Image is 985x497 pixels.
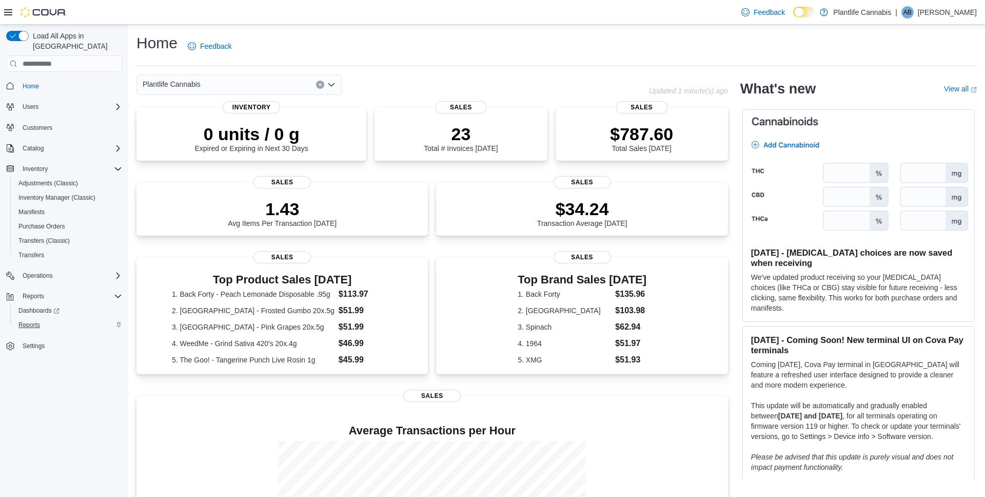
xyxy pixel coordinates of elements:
[172,338,334,349] dt: 4. WeedMe - Grind Sativa 420's 20x.4g
[18,121,122,134] span: Customers
[14,206,122,218] span: Manifests
[610,124,673,152] div: Total Sales [DATE]
[778,412,842,420] strong: [DATE] and [DATE]
[2,289,126,303] button: Reports
[518,338,611,349] dt: 4. 1964
[14,319,122,331] span: Reports
[18,270,57,282] button: Operations
[14,249,48,261] a: Transfers
[14,220,122,233] span: Purchase Orders
[2,162,126,176] button: Inventory
[518,274,646,286] h3: Top Brand Sales [DATE]
[424,124,498,144] p: 23
[537,199,627,227] div: Transaction Average [DATE]
[18,142,48,155] button: Catalog
[14,206,49,218] a: Manifests
[615,337,646,350] dd: $51.97
[253,251,311,263] span: Sales
[751,272,966,313] p: We've updated product receiving so your [MEDICAL_DATA] choices (like THCa or CBG) stay visible fo...
[971,87,977,93] svg: External link
[518,355,611,365] dt: 5. XMG
[184,36,235,56] a: Feedback
[327,81,336,89] button: Open list of options
[145,425,720,437] h4: Average Transactions per Hour
[751,453,954,471] em: Please be advised that this update is purely visual and does not impact payment functionality.
[18,307,60,315] span: Dashboards
[14,177,82,189] a: Adjustments (Classic)
[14,192,100,204] a: Inventory Manager (Classic)
[253,176,311,188] span: Sales
[228,199,337,227] div: Avg Items Per Transaction [DATE]
[195,124,308,152] div: Expired or Expiring in Next 30 Days
[2,78,126,93] button: Home
[518,305,611,316] dt: 2. [GEOGRAPHIC_DATA]
[18,339,122,352] span: Settings
[23,342,45,350] span: Settings
[23,144,44,152] span: Catalog
[615,321,646,333] dd: $62.94
[14,319,44,331] a: Reports
[339,288,393,300] dd: $113.97
[751,400,966,442] p: This update will be automatically and gradually enabled between , for all terminals operating on ...
[18,101,43,113] button: Users
[339,304,393,317] dd: $51.99
[2,338,126,353] button: Settings
[903,6,912,18] span: AB
[172,289,334,299] dt: 1. Back Forty - Peach Lemonade Disposable .95g
[615,288,646,300] dd: $135.96
[18,122,56,134] a: Customers
[793,7,815,17] input: Dark Mode
[18,194,95,202] span: Inventory Manager (Classic)
[740,81,816,97] h2: What's new
[10,176,126,190] button: Adjustments (Classic)
[18,321,40,329] span: Reports
[14,304,122,317] span: Dashboards
[18,290,48,302] button: Reports
[895,6,897,18] p: |
[172,274,393,286] h3: Top Product Sales [DATE]
[14,249,122,261] span: Transfers
[554,176,611,188] span: Sales
[200,41,231,51] span: Feedback
[833,6,891,18] p: Plantlife Cannabis
[18,179,78,187] span: Adjustments (Classic)
[10,219,126,234] button: Purchase Orders
[537,199,627,219] p: $34.24
[23,103,38,111] span: Users
[18,79,122,92] span: Home
[18,80,43,92] a: Home
[18,340,49,352] a: Settings
[14,177,122,189] span: Adjustments (Classic)
[6,74,122,380] nav: Complex example
[944,85,977,93] a: View allExternal link
[10,234,126,248] button: Transfers (Classic)
[316,81,324,89] button: Clear input
[2,120,126,135] button: Customers
[23,82,39,90] span: Home
[228,199,337,219] p: 1.43
[793,17,794,18] span: Dark Mode
[737,2,789,23] a: Feedback
[195,124,308,144] p: 0 units / 0 g
[10,303,126,318] a: Dashboards
[23,124,52,132] span: Customers
[223,101,280,113] span: Inventory
[339,337,393,350] dd: $46.99
[18,163,52,175] button: Inventory
[18,142,122,155] span: Catalog
[615,304,646,317] dd: $103.98
[18,270,122,282] span: Operations
[616,101,667,113] span: Sales
[754,7,785,17] span: Feedback
[172,305,334,316] dt: 2. [GEOGRAPHIC_DATA] - Frosted Gumbo 20x.5g
[424,124,498,152] div: Total # Invoices [DATE]
[10,190,126,205] button: Inventory Manager (Classic)
[172,355,334,365] dt: 5. The Goo! - Tangerine Punch Live Rosin 1g
[649,87,728,95] p: Updated 1 minute(s) ago
[14,304,64,317] a: Dashboards
[610,124,673,144] p: $787.60
[29,31,122,51] span: Load All Apps in [GEOGRAPHIC_DATA]
[18,163,122,175] span: Inventory
[14,235,122,247] span: Transfers (Classic)
[143,78,201,90] span: Plantlife Cannabis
